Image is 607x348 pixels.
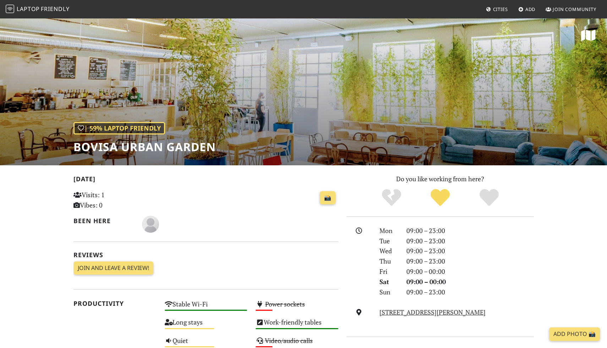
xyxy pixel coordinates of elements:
div: 09:00 – 00:00 [402,266,538,277]
span: Join Community [553,6,596,12]
a: Cities [483,3,511,16]
a: 📸 [320,191,335,205]
p: Do you like working from here? [347,174,534,184]
h2: Been here [73,217,133,225]
h2: Reviews [73,251,338,259]
h1: Bovisa Urban Garden [73,140,216,154]
div: 09:00 – 23:00 [402,236,538,246]
div: Tue [375,236,402,246]
span: Add [525,6,536,12]
span: Cities [493,6,508,12]
h2: [DATE] [73,175,338,186]
span: Friendly [41,5,69,13]
p: Visits: 1 Vibes: 0 [73,190,156,210]
div: Work-friendly tables [251,316,343,335]
div: Long stays [160,316,252,335]
div: Sat [375,277,402,287]
div: Thu [375,256,402,266]
a: [STREET_ADDRESS][PERSON_NAME] [379,308,486,316]
s: Power sockets [265,300,305,308]
img: LaptopFriendly [6,5,14,13]
a: Join and leave a review! [73,261,153,275]
div: 09:00 – 23:00 [402,287,538,297]
div: Wed [375,246,402,256]
div: 09:00 – 23:00 [402,226,538,236]
a: LaptopFriendly LaptopFriendly [6,3,70,16]
div: 09:00 – 23:00 [402,256,538,266]
div: Sun [375,287,402,297]
span: Fabio Maffione [142,219,159,228]
span: Laptop [17,5,40,13]
h2: Productivity [73,300,156,307]
a: Add [515,3,538,16]
div: Fri [375,266,402,277]
div: Definitely! [465,188,514,208]
div: 09:00 – 00:00 [402,277,538,287]
div: Yes [416,188,465,208]
img: blank-535327c66bd565773addf3077783bbfce4b00ec00e9fd257753287c682c7fa38.png [142,216,159,233]
s: Video/audio calls [265,336,313,345]
div: 09:00 – 23:00 [402,246,538,256]
div: | 59% Laptop Friendly [73,122,165,134]
a: Add Photo 📸 [549,327,600,341]
a: Join Community [543,3,599,16]
div: Stable Wi-Fi [160,298,252,316]
div: No [367,188,416,208]
div: Mon [375,226,402,236]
